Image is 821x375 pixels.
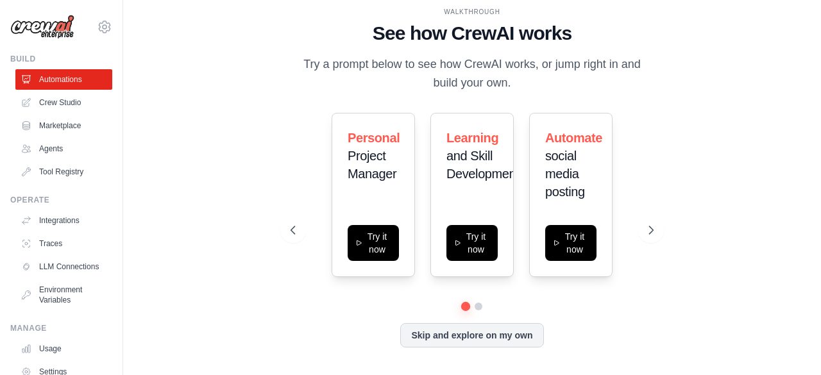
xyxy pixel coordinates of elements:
h1: See how CrewAI works [291,22,654,45]
a: Traces [15,233,112,254]
a: Agents [15,138,112,159]
a: Usage [15,338,112,359]
button: Try it now [545,225,597,261]
a: LLM Connections [15,256,112,277]
span: Personal [348,131,400,145]
button: Skip and explore on my own [400,323,543,347]
span: Automate [545,131,602,145]
span: Project Manager [348,149,396,181]
span: Learning [446,131,498,145]
div: Build [10,54,112,64]
a: Environment Variables [15,279,112,310]
div: Operate [10,195,112,205]
div: WALKTHROUGH [291,7,654,17]
a: Tool Registry [15,162,112,182]
a: Integrations [15,210,112,231]
div: Manage [10,323,112,333]
a: Automations [15,69,112,90]
button: Try it now [446,225,498,261]
p: Try a prompt below to see how CrewAI works, or jump right in and build your own. [291,55,654,93]
span: social media posting [545,149,585,199]
span: and Skill Development [446,149,519,181]
img: Logo [10,15,74,39]
button: Try it now [348,225,399,261]
a: Crew Studio [15,92,112,113]
a: Marketplace [15,115,112,136]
